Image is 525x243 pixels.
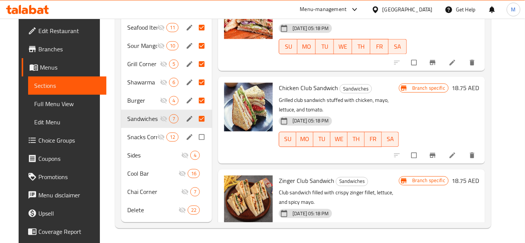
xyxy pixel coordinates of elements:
span: Snacks Corner [127,132,157,141]
svg: Inactive section [160,97,168,104]
a: Menu disclaimer [22,186,106,204]
button: edit [185,114,196,124]
button: edit [185,95,196,105]
p: Grilled club sandwich stuffed with chicken, mayo, lettuce, and tomato. [279,95,399,114]
span: Sides [127,151,181,160]
div: Seafood Items [127,23,157,32]
span: FR [373,41,386,52]
span: 4 [169,97,178,104]
button: FR [365,132,382,147]
div: items [169,96,179,105]
img: Chicken Club Sandwich [224,83,273,131]
a: Edit Restaurant [22,22,106,40]
button: SA [382,132,399,147]
span: SA [392,41,404,52]
span: Menu disclaimer [38,191,100,200]
span: Edit Menu [34,118,100,127]
h6: 18.75 AED [452,175,479,186]
div: Sour Mango Special10edit [121,37,212,55]
div: Snacks Corner12edit [121,128,212,146]
button: SU [279,132,296,147]
svg: Inactive section [160,115,168,122]
span: Delete [127,205,179,214]
div: items [188,205,200,214]
span: M [511,5,516,14]
span: Select to update [407,55,423,70]
button: Branch-specific-item [424,54,443,71]
div: items [169,78,179,87]
span: Coverage Report [38,227,100,236]
span: Select to update [407,148,423,162]
span: 12 [167,133,178,141]
a: Menus [22,58,106,76]
svg: Inactive section [157,42,165,49]
div: Sour Mango Special [127,41,157,50]
span: MO [299,133,310,145]
span: Branch specific [409,84,448,92]
span: 22 [188,206,199,214]
button: FR [370,39,389,54]
span: Burger [127,96,160,105]
div: Burger4edit [121,91,212,110]
a: Sections [28,76,106,95]
span: 16 [188,170,199,177]
span: [DATE] 05:18 PM [289,25,332,32]
button: delete [464,147,482,164]
span: Branches [38,44,100,54]
button: SA [389,39,407,54]
span: 7 [169,115,178,122]
span: [DATE] 05:18 PM [289,117,332,124]
span: Sandwiches [336,177,368,186]
div: Chai Corner7 [121,183,212,201]
span: [DATE] 05:18 PM [289,210,332,217]
div: [GEOGRAPHIC_DATA] [383,5,433,14]
div: Menu-management [300,5,347,14]
div: Cool Bar16 [121,164,212,183]
a: Edit menu item [449,151,458,159]
span: SA [385,133,396,145]
span: Sections [34,81,100,90]
button: edit [185,77,196,87]
span: TH [351,133,362,145]
a: Coverage Report [22,222,106,241]
span: Chai Corner [127,187,181,196]
span: Sandwiches [127,114,160,123]
span: FR [368,133,379,145]
button: WE [334,39,352,54]
span: Sandwiches [340,84,372,93]
span: Upsell [38,209,100,218]
button: TH [352,39,370,54]
span: Full Menu View [34,99,100,108]
a: Choice Groups [22,131,106,149]
img: Zinger Club Sandwich [224,175,273,224]
svg: Inactive section [179,170,186,177]
svg: Inactive section [179,206,186,214]
div: Seafood Items11edit [121,18,212,37]
span: Cool Bar [127,169,179,178]
button: WE [330,132,348,147]
div: items [166,132,179,141]
span: MO [300,41,313,52]
div: Sandwiches [336,177,368,186]
a: Branches [22,40,106,58]
span: Promotions [38,172,100,181]
a: Edit Menu [28,113,106,131]
div: items [188,169,200,178]
span: Shawarma [127,78,160,87]
span: Chicken Club Sandwich [279,82,338,94]
span: Branch specific [409,177,448,184]
div: items [169,59,179,68]
span: WE [337,41,349,52]
button: delete [464,54,482,71]
button: edit [185,132,196,142]
button: edit [185,59,196,69]
div: Sandwiches7edit [121,110,212,128]
div: items [190,151,200,160]
span: Grill Corner [127,59,160,68]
